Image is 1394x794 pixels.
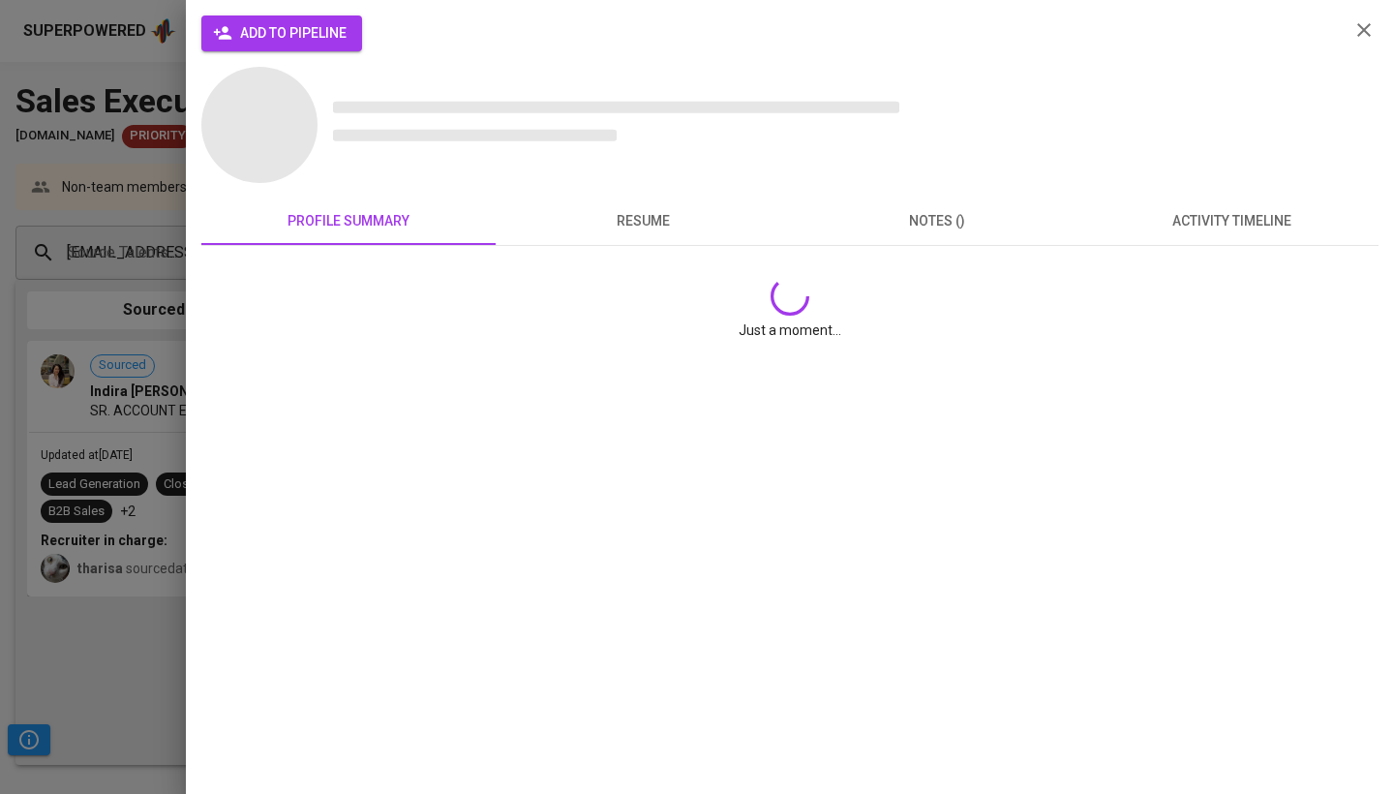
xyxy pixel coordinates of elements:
span: resume [507,209,778,233]
span: activity timeline [1096,209,1367,233]
span: notes () [802,209,1073,233]
button: add to pipeline [201,15,362,51]
span: profile summary [213,209,484,233]
span: Just a moment... [739,321,841,340]
span: add to pipeline [217,21,347,46]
